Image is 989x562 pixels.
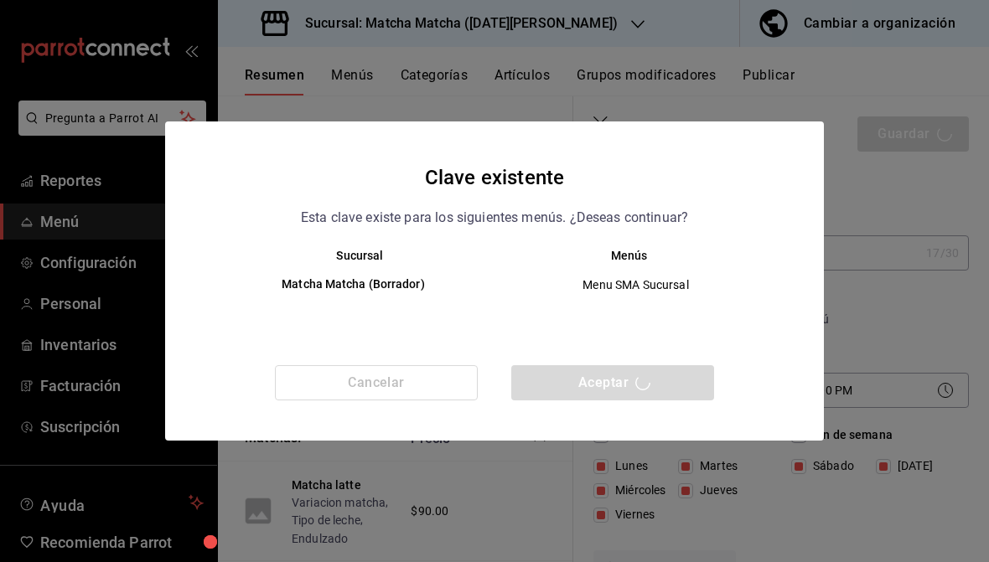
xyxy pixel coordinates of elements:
[301,207,688,229] p: Esta clave existe para los siguientes menús. ¿Deseas continuar?
[425,162,564,193] h4: Clave existente
[225,276,481,294] h6: Matcha Matcha (Borrador)
[199,249,495,262] th: Sucursal
[509,276,763,293] span: Menu SMA Sucursal
[495,249,790,262] th: Menús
